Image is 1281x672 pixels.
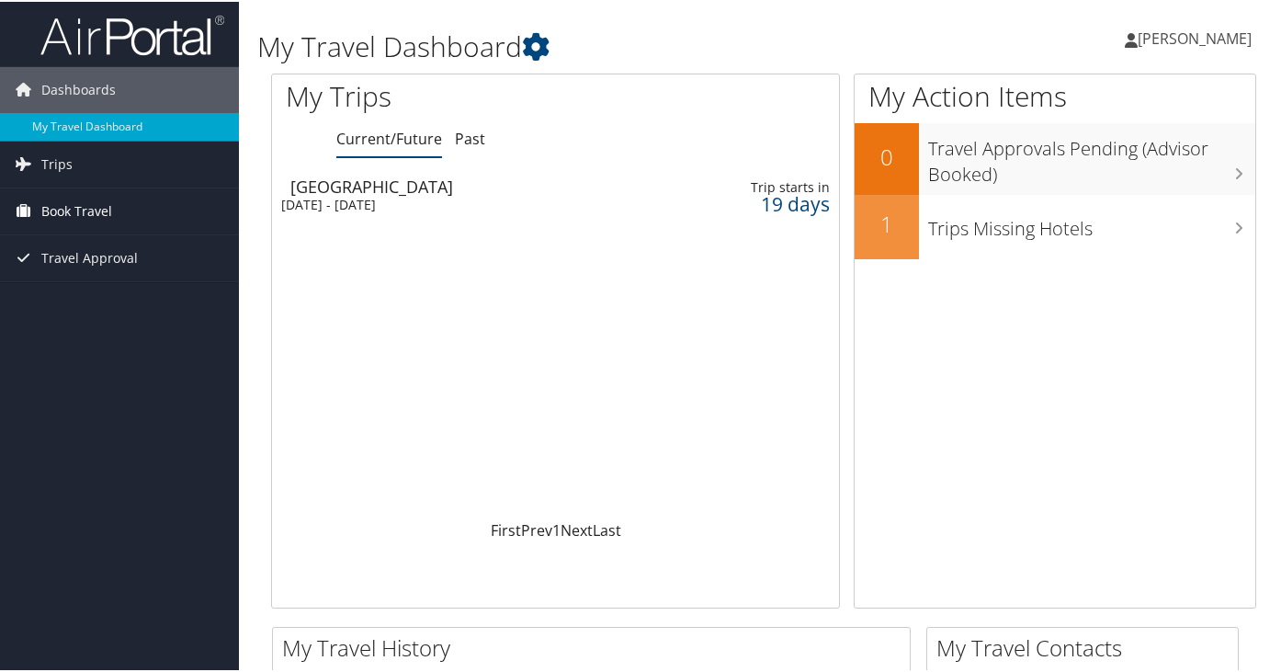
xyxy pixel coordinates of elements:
h2: 0 [855,140,919,171]
a: 0Travel Approvals Pending (Advisor Booked) [855,121,1255,192]
a: Past [455,127,485,147]
div: 19 days [718,194,830,211]
h1: My Action Items [855,75,1255,114]
a: [PERSON_NAME] [1125,9,1270,64]
a: Next [561,518,593,539]
div: [GEOGRAPHIC_DATA] [290,177,661,193]
h3: Travel Approvals Pending (Advisor Booked) [928,125,1255,186]
img: airportal-logo.png [40,12,224,55]
div: [DATE] - [DATE] [281,195,652,211]
a: 1 [552,518,561,539]
a: 1Trips Missing Hotels [855,193,1255,257]
span: Trips [41,140,73,186]
a: Current/Future [336,127,442,147]
h1: My Trips [286,75,589,114]
h2: My Travel History [282,631,910,662]
h1: My Travel Dashboard [257,26,933,64]
a: Last [593,518,621,539]
h2: My Travel Contacts [936,631,1238,662]
span: Dashboards [41,65,116,111]
h2: 1 [855,207,919,238]
span: [PERSON_NAME] [1138,27,1252,47]
div: Trip starts in [718,177,830,194]
span: Travel Approval [41,233,138,279]
a: First [491,518,521,539]
a: Prev [521,518,552,539]
span: Book Travel [41,187,112,233]
h3: Trips Missing Hotels [928,205,1255,240]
